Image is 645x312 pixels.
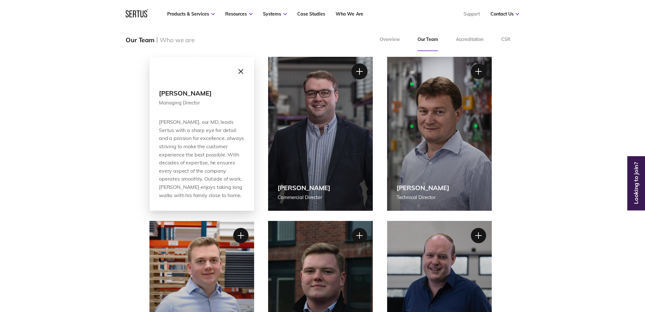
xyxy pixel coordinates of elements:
a: Contact Us [490,11,519,17]
div: Our Team [126,36,154,44]
div: [PERSON_NAME] [278,184,330,192]
div: Commercial Director [278,194,330,201]
a: Systems [263,11,287,17]
div: [PERSON_NAME], our MD, leads Sertus with a sharp eye for detail and a passion for excellence, alw... [159,118,245,199]
a: Accreditation [447,28,492,51]
a: CSR [492,28,519,51]
a: Overview [371,28,409,51]
a: Products & Services [167,11,215,17]
a: Case Studies [297,11,325,17]
a: Who We Are [336,11,363,17]
a: Support [463,11,480,17]
div: Managing Director [159,99,245,107]
a: Looking to join? [629,181,643,186]
div: [PERSON_NAME] [159,89,245,97]
div: Technical Director [397,194,449,201]
a: Resources [225,11,253,17]
div: Who we are [160,36,195,44]
div: [PERSON_NAME] [397,184,449,192]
